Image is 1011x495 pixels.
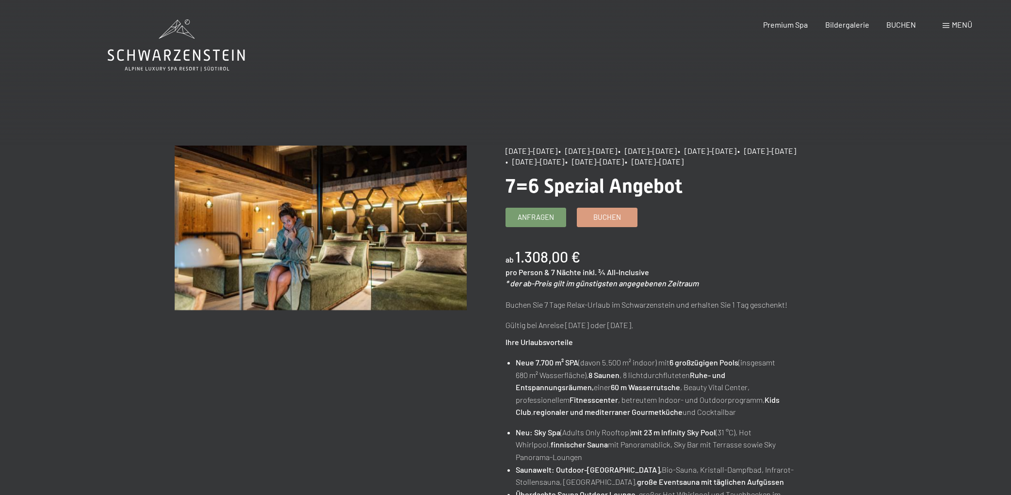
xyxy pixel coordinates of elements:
strong: finnischer Sauna [551,440,608,449]
span: [DATE]–[DATE] [505,146,557,155]
p: Buchen Sie 7 Tage Relax-Urlaub im Schwarzenstein und erhalten Sie 1 Tag geschenkt! [505,298,798,311]
a: Bildergalerie [825,20,869,29]
span: • [DATE]–[DATE] [558,146,617,155]
span: • [DATE]–[DATE] [505,157,564,166]
span: • [DATE]–[DATE] [737,146,796,155]
strong: mit 23 m Infinity Sky Pool [631,428,716,437]
span: 7 Nächte [551,267,581,277]
span: ab [505,255,514,264]
li: (Adults Only Rooftop) (31 °C), Hot Whirlpool, mit Panoramablick, Sky Bar mit Terrasse sowie Sky P... [516,426,798,463]
strong: 60 m Wasserrutsche [611,382,680,392]
strong: große Eventsauna mit täglichen Aufgüssen [637,477,784,486]
strong: regionaler und mediterraner Gourmetküche [533,407,683,416]
strong: 8 Saunen [588,370,620,379]
span: inkl. ¾ All-Inclusive [583,267,649,277]
li: (davon 5.500 m² indoor) mit (insgesamt 680 m² Wasserfläche), , 8 lichtdurchfluteten einer , Beaut... [516,356,798,418]
a: BUCHEN [886,20,916,29]
span: Buchen [593,212,621,222]
span: • [DATE]–[DATE] [625,157,684,166]
a: Premium Spa [763,20,808,29]
a: Anfragen [506,208,566,227]
span: Menü [952,20,972,29]
li: Bio-Sauna, Kristall-Dampfbad, Infrarot-Stollensauna, [GEOGRAPHIC_DATA], [516,463,798,488]
span: Anfragen [518,212,554,222]
span: pro Person & [505,267,550,277]
em: * der ab-Preis gilt im günstigsten angegebenen Zeitraum [505,279,699,288]
strong: Ihre Urlaubsvorteile [505,337,573,346]
strong: Neu: Sky Spa [516,428,560,437]
p: Gültig bei Anreise [DATE] oder [DATE]. [505,319,798,331]
span: • [DATE]–[DATE] [618,146,677,155]
strong: Saunawelt: Outdoor-[GEOGRAPHIC_DATA], [516,465,662,474]
span: • [DATE]–[DATE] [565,157,624,166]
img: 7=6 Spezial Angebot [175,146,467,310]
b: 1.308,00 € [515,248,580,265]
span: 7=6 Spezial Angebot [505,175,683,198]
strong: Neue 7.700 m² SPA [516,358,578,367]
a: Buchen [577,208,637,227]
strong: Fitnesscenter [570,395,618,404]
span: • [DATE]–[DATE] [678,146,736,155]
strong: 6 großzügigen Pools [669,358,738,367]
